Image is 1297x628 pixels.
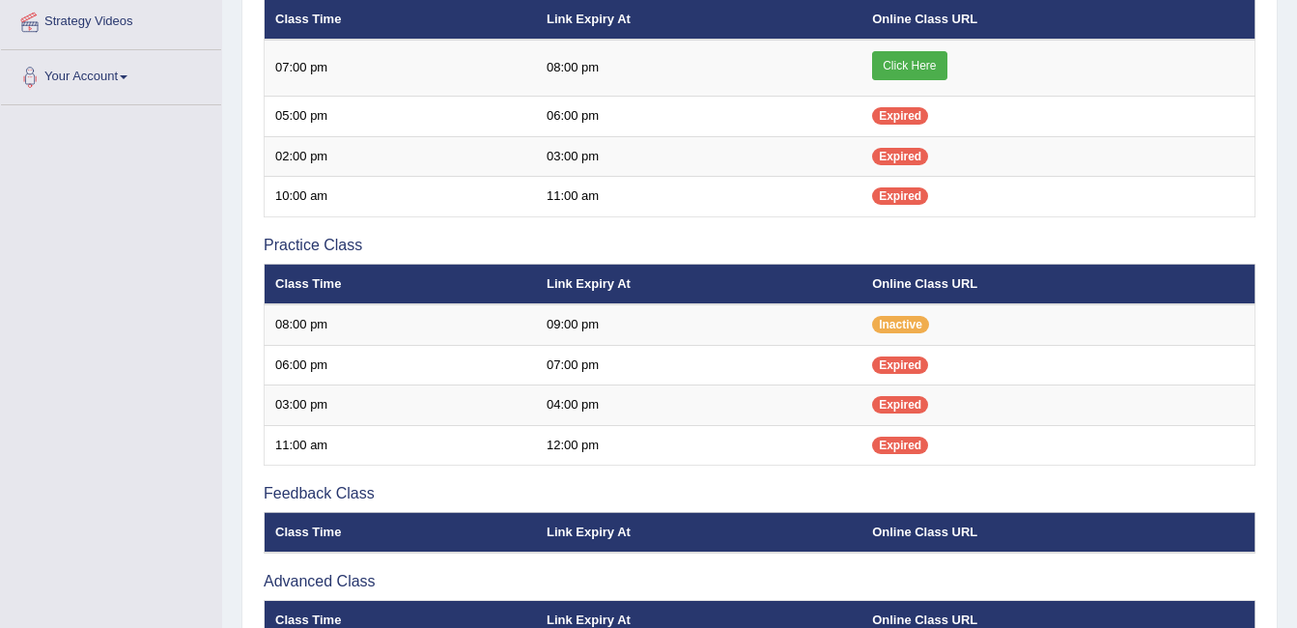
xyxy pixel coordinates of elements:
th: Class Time [265,264,536,304]
td: 11:00 am [265,425,536,466]
h3: Practice Class [264,237,1255,254]
h3: Feedback Class [264,485,1255,502]
span: Expired [872,148,928,165]
td: 08:00 pm [265,304,536,345]
a: Click Here [872,51,946,80]
h3: Advanced Class [264,573,1255,590]
td: 06:00 pm [536,97,861,137]
span: Expired [872,357,928,374]
td: 12:00 pm [536,425,861,466]
td: 09:00 pm [536,304,861,345]
td: 06:00 pm [265,345,536,385]
td: 04:00 pm [536,385,861,426]
td: 11:00 am [536,177,861,217]
span: Expired [872,396,928,414]
td: 03:00 pm [265,385,536,426]
td: 10:00 am [265,177,536,217]
span: Expired [872,437,928,454]
span: Inactive [872,316,929,333]
td: 02:00 pm [265,136,536,177]
td: 05:00 pm [265,97,536,137]
span: Expired [872,187,928,205]
a: Your Account [1,50,221,99]
td: 03:00 pm [536,136,861,177]
th: Class Time [265,512,536,553]
td: 07:00 pm [536,345,861,385]
th: Online Class URL [861,264,1255,304]
th: Link Expiry At [536,512,861,553]
td: 07:00 pm [265,40,536,97]
td: 08:00 pm [536,40,861,97]
th: Online Class URL [861,512,1255,553]
span: Expired [872,107,928,125]
th: Link Expiry At [536,264,861,304]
